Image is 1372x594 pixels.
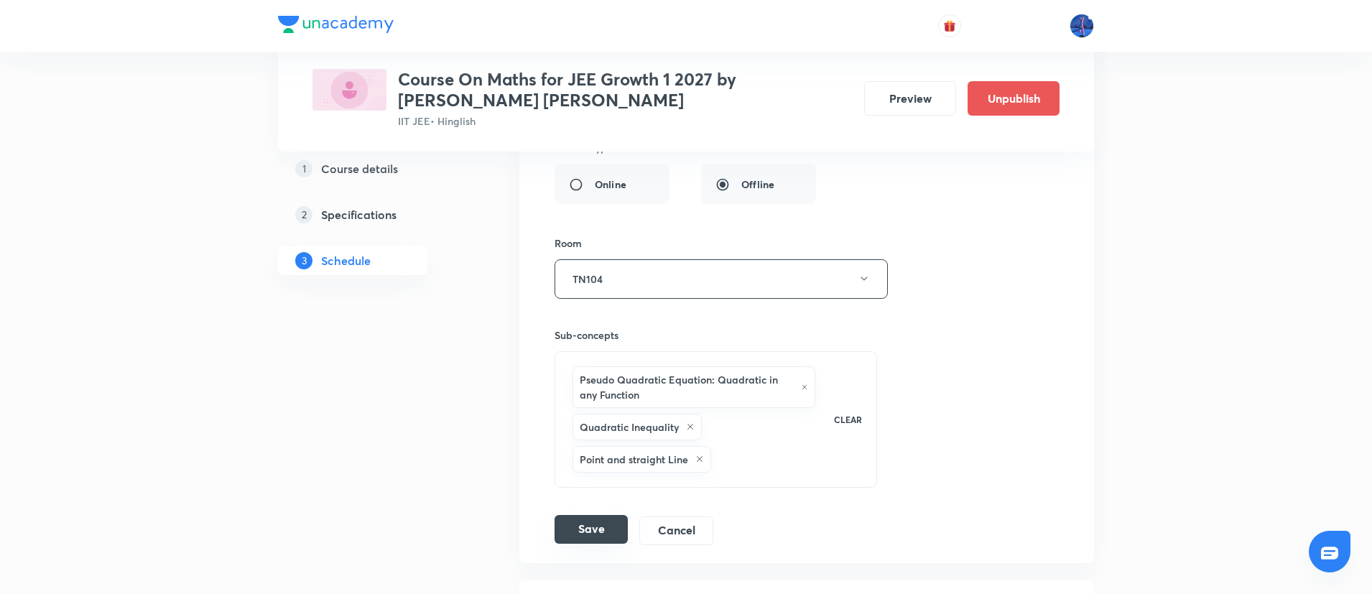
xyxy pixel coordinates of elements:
[580,372,794,402] h6: Pseudo Quadratic Equation: Quadratic in any Function
[968,81,1060,116] button: Unpublish
[398,69,853,111] h3: Course On Maths for JEE Growth 1 2027 by [PERSON_NAME] [PERSON_NAME]
[278,16,394,33] img: Company Logo
[555,328,877,343] h6: Sub-concepts
[321,206,397,223] h5: Specifications
[555,236,582,251] h6: Room
[555,259,888,299] button: TN104
[1070,14,1094,38] img: Mahesh Bhat
[938,14,961,37] button: avatar
[321,160,398,177] h5: Course details
[398,113,853,129] p: IIT JEE • Hinglish
[278,16,394,37] a: Company Logo
[580,419,679,435] h6: Quadratic Inequality
[580,452,688,467] h6: Point and straight Line
[943,19,956,32] img: avatar
[555,515,628,544] button: Save
[295,206,312,223] p: 2
[321,252,371,269] h5: Schedule
[834,413,862,426] p: CLEAR
[295,160,312,177] p: 1
[639,516,713,545] button: Cancel
[864,81,956,116] button: Preview
[278,154,473,183] a: 1Course details
[295,252,312,269] p: 3
[312,69,386,111] img: 03989623-FDD2-4897-BD26-A8F43B2D8406_plus.png
[278,200,473,229] a: 2Specifications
